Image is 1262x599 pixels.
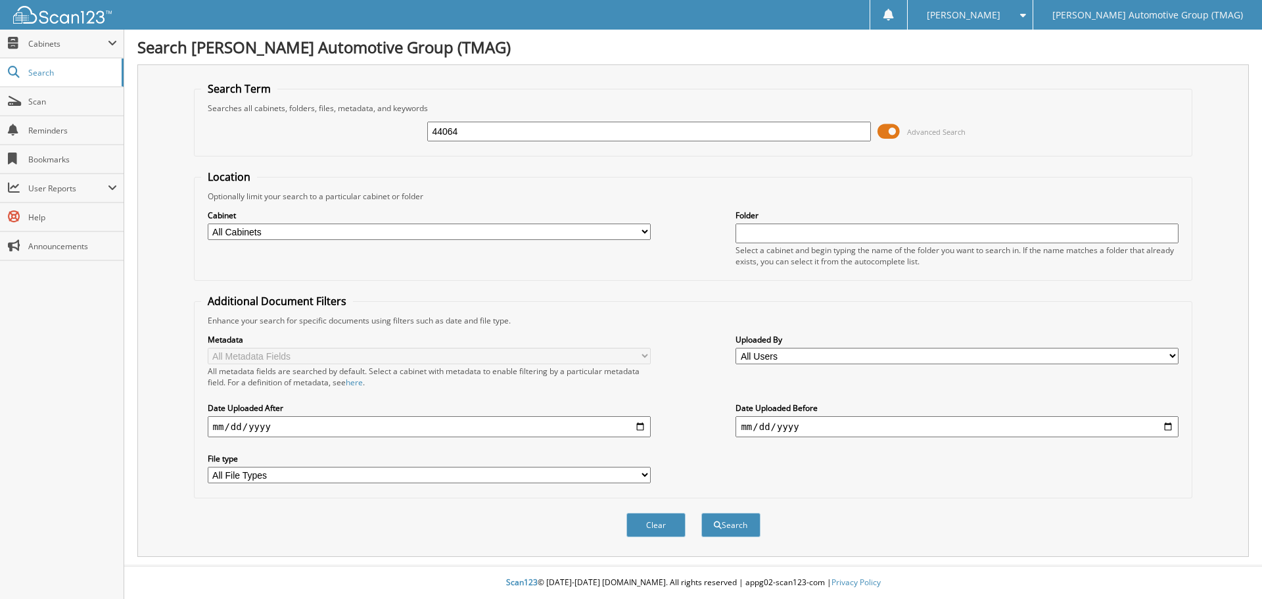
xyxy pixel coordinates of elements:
[28,183,108,194] span: User Reports
[201,315,1186,326] div: Enhance your search for specific documents using filters such as date and file type.
[927,11,1000,19] span: [PERSON_NAME]
[736,210,1179,221] label: Folder
[201,82,277,96] legend: Search Term
[13,6,112,24] img: scan123-logo-white.svg
[208,366,651,388] div: All metadata fields are searched by default. Select a cabinet with metadata to enable filtering b...
[907,127,966,137] span: Advanced Search
[137,36,1249,58] h1: Search [PERSON_NAME] Automotive Group (TMAG)
[28,38,108,49] span: Cabinets
[736,416,1179,437] input: end
[124,567,1262,599] div: © [DATE]-[DATE] [DOMAIN_NAME]. All rights reserved | appg02-scan123-com |
[208,334,651,345] label: Metadata
[28,241,117,252] span: Announcements
[1196,536,1262,599] iframe: Chat Widget
[831,577,881,588] a: Privacy Policy
[201,170,257,184] legend: Location
[736,245,1179,267] div: Select a cabinet and begin typing the name of the folder you want to search in. If the name match...
[201,103,1186,114] div: Searches all cabinets, folders, files, metadata, and keywords
[1052,11,1243,19] span: [PERSON_NAME] Automotive Group (TMAG)
[28,96,117,107] span: Scan
[736,334,1179,345] label: Uploaded By
[28,125,117,136] span: Reminders
[201,191,1186,202] div: Optionally limit your search to a particular cabinet or folder
[28,154,117,165] span: Bookmarks
[736,402,1179,414] label: Date Uploaded Before
[208,402,651,414] label: Date Uploaded After
[346,377,363,388] a: here
[208,453,651,464] label: File type
[701,513,760,537] button: Search
[208,210,651,221] label: Cabinet
[28,212,117,223] span: Help
[28,67,115,78] span: Search
[626,513,686,537] button: Clear
[201,294,353,308] legend: Additional Document Filters
[208,416,651,437] input: start
[506,577,538,588] span: Scan123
